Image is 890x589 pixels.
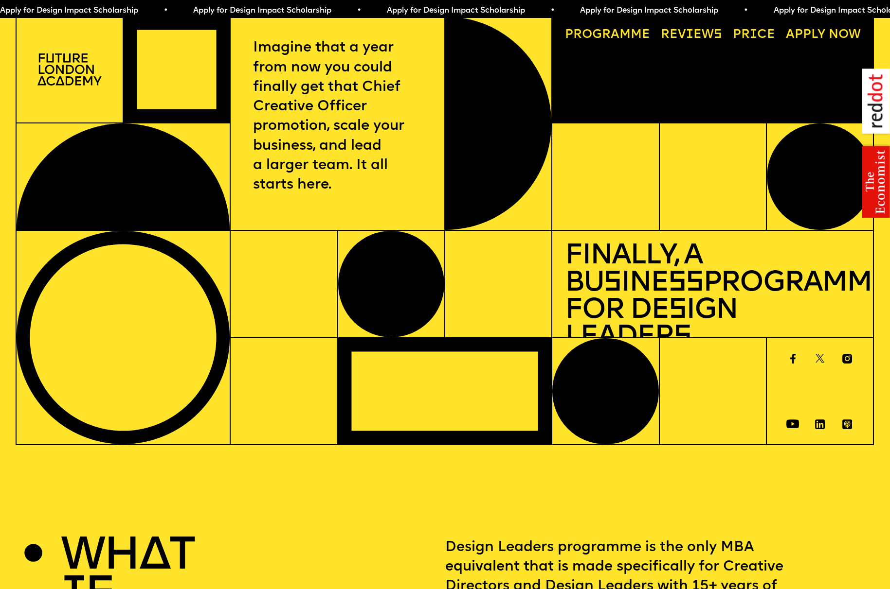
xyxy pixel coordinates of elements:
span: • [163,7,168,15]
span: a [611,29,619,41]
a: Programme [559,22,656,47]
span: • [357,7,361,15]
a: Price [727,22,781,47]
p: Imagine that a year from now you could finally get that Chief Creative Officer promotion, scale y... [253,38,422,195]
span: s [669,296,686,325]
span: ss [668,269,703,298]
a: Apply now [780,22,867,47]
span: • [550,7,555,15]
a: Reviews [654,22,728,47]
span: • [744,7,748,15]
span: s [603,269,621,298]
span: A [786,29,795,41]
h1: Finally, a Bu ine Programme for De ign Leader [565,243,861,351]
span: s [673,323,691,352]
